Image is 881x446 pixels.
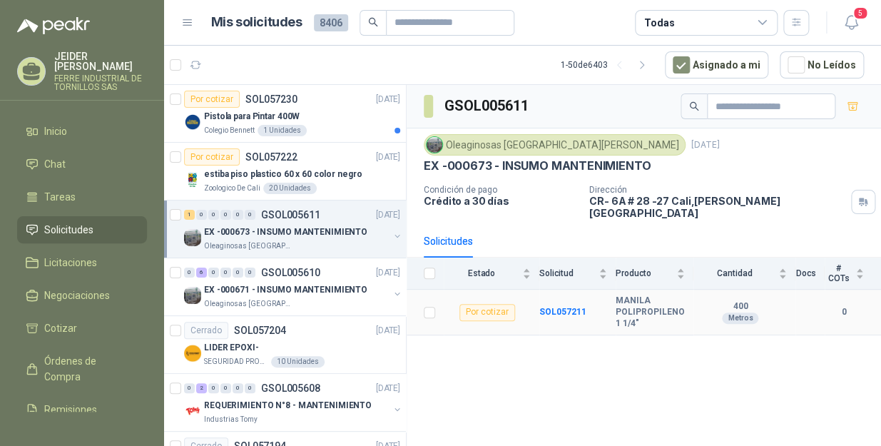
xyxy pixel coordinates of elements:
span: Tareas [44,189,76,205]
img: Logo peakr [17,17,90,34]
span: 5 [852,6,868,20]
div: 0 [208,210,219,220]
th: Cantidad [693,258,796,290]
th: Docs [795,258,825,290]
p: EX -000673 - INSUMO MANTENIMIENTO [424,158,651,173]
span: Negociaciones [44,288,110,303]
p: Dirección [589,185,845,195]
a: Remisiones [17,396,147,423]
p: [DATE] [376,208,400,222]
span: Licitaciones [44,255,97,270]
p: SOL057204 [234,325,286,335]
p: [DATE] [376,93,400,106]
a: Negociaciones [17,282,147,309]
span: Cantidad [693,268,776,278]
a: Cotizar [17,315,147,342]
div: 0 [220,383,231,393]
a: Órdenes de Compra [17,348,147,390]
a: Por cotizarSOL057222[DATE] Company Logoestiba piso plastico 60 x 60 color negroZoologico De Cali2... [164,143,406,201]
a: Inicio [17,118,147,145]
b: 0 [825,305,864,319]
p: JEIDER [PERSON_NAME] [54,51,147,71]
a: Licitaciones [17,249,147,276]
p: EX -000671 - INSUMO MANTENIMIENTO [204,283,367,297]
p: Colegio Bennett [204,125,255,136]
p: GSOL005610 [261,268,320,278]
div: 0 [184,268,195,278]
div: 20 Unidades [263,183,317,194]
div: Oleaginosas [GEOGRAPHIC_DATA][PERSON_NAME] [424,134,686,156]
div: Por cotizar [184,148,240,166]
div: 0 [233,210,243,220]
div: Solicitudes [424,233,473,249]
b: 400 [693,301,788,313]
div: 0 [208,268,219,278]
div: 6 [196,268,207,278]
th: Producto [616,258,693,290]
div: Metros [722,313,758,324]
p: GSOL005611 [261,210,320,220]
a: Solicitudes [17,216,147,243]
p: Industrias Tomy [204,414,258,425]
div: 2 [196,383,207,393]
a: 0 6 0 0 0 0 GSOL005610[DATE] Company LogoEX -000671 - INSUMO MANTENIMIENTOOleaginosas [GEOGRAPHIC... [184,264,403,310]
span: Solicitud [539,268,596,278]
b: MANILA POLIPROPILENO 1 1/4" [616,295,685,329]
p: FERRE INDUSTRIAL DE TORNILLOS SAS [54,74,147,91]
th: # COTs [825,258,881,290]
span: # COTs [825,263,852,283]
a: 1 0 0 0 0 0 GSOL005611[DATE] Company LogoEX -000673 - INSUMO MANTENIMIENTOOleaginosas [GEOGRAPHIC... [184,206,403,252]
a: SOL057211 [539,307,586,317]
div: 0 [208,383,219,393]
h3: GSOL005611 [444,95,531,117]
span: Estado [444,268,519,278]
p: Condición de pago [424,185,578,195]
p: [DATE] [376,151,400,164]
img: Company Logo [184,287,201,304]
h1: Mis solicitudes [211,12,302,33]
div: 0 [220,210,231,220]
div: 0 [184,383,195,393]
p: [DATE] [376,266,400,280]
p: [DATE] [376,382,400,395]
div: 0 [245,383,255,393]
img: Company Logo [184,402,201,420]
p: CR- 6A # 28 -27 Cali , [PERSON_NAME][GEOGRAPHIC_DATA] [589,195,845,219]
p: estiba piso plastico 60 x 60 color negro [204,168,362,181]
p: SOL057222 [245,152,297,162]
a: Tareas [17,183,147,211]
p: [DATE] [376,324,400,338]
th: Estado [444,258,539,290]
div: 0 [196,210,207,220]
span: Producto [616,268,673,278]
div: Por cotizar [184,91,240,108]
span: 8406 [314,14,348,31]
img: Company Logo [184,229,201,246]
a: 0 2 0 0 0 0 GSOL005608[DATE] Company LogoREQUERIMIENTO N°8 - MANTENIMIENTOIndustrias Tomy [184,380,403,425]
span: Chat [44,156,66,172]
span: Solicitudes [44,222,93,238]
div: 10 Unidades [271,356,325,368]
div: Todas [644,15,674,31]
div: Por cotizar [459,304,515,321]
div: 1 [184,210,195,220]
div: 1 - 50 de 6403 [561,54,653,76]
a: Chat [17,151,147,178]
p: Oleaginosas [GEOGRAPHIC_DATA][PERSON_NAME] [204,240,294,252]
p: Pistola para Pintar 400W [204,110,300,123]
span: Órdenes de Compra [44,353,133,385]
span: Remisiones [44,402,97,417]
p: Zoologico De Cali [204,183,260,194]
button: 5 [838,10,864,36]
div: 0 [233,268,243,278]
div: 0 [220,268,231,278]
span: search [689,101,699,111]
p: SEGURIDAD PROVISER LTDA [204,356,268,368]
p: [DATE] [691,138,720,152]
p: REQUERIMIENTO N°8 - MANTENIMIENTO [204,399,372,412]
img: Company Logo [184,345,201,362]
img: Company Logo [427,137,442,153]
a: CerradoSOL057204[DATE] Company LogoLIDER EPOXI-SEGURIDAD PROVISER LTDA10 Unidades [164,316,406,374]
p: LIDER EPOXI- [204,341,259,355]
div: 0 [233,383,243,393]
